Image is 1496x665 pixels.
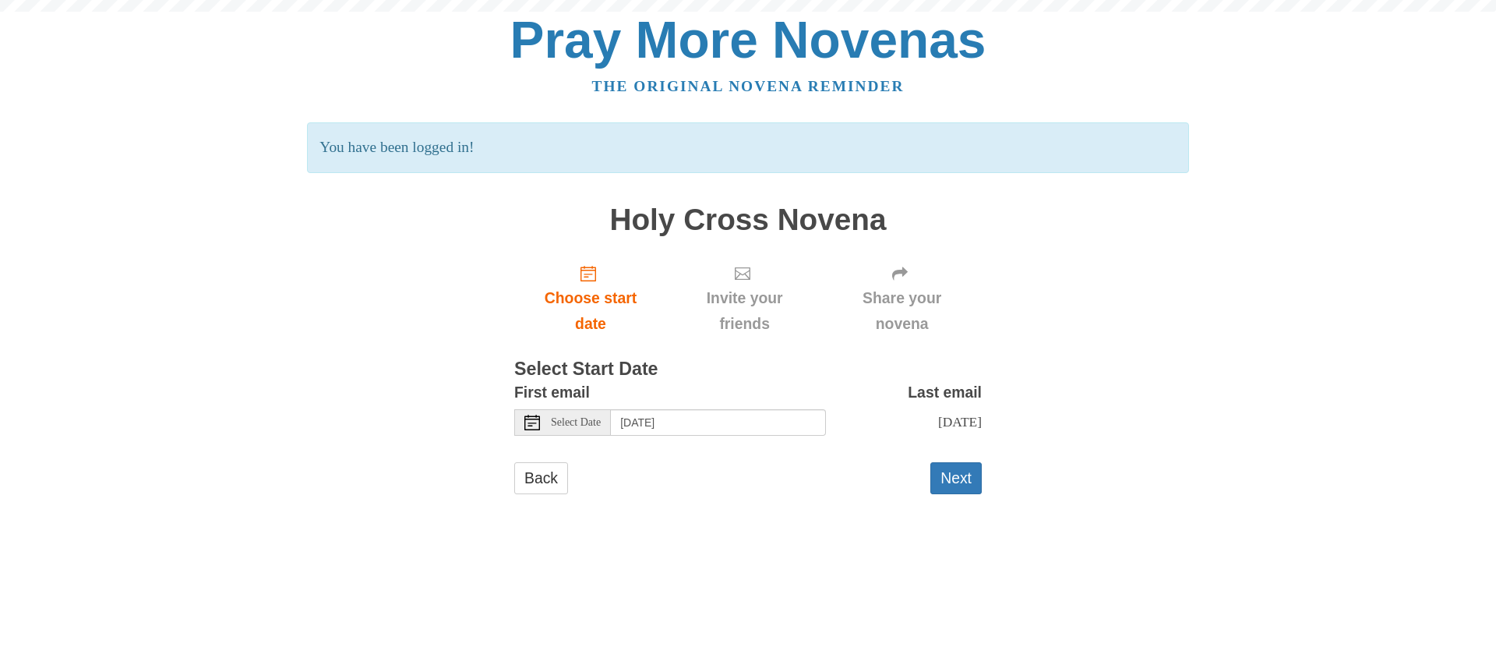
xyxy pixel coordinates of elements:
[683,285,806,337] span: Invite your friends
[514,380,590,405] label: First email
[551,417,601,428] span: Select Date
[514,252,667,345] a: Choose start date
[307,122,1188,173] p: You have been logged in!
[514,462,568,494] a: Back
[530,285,651,337] span: Choose start date
[938,414,982,430] span: [DATE]
[592,78,905,94] a: The original novena reminder
[930,462,982,494] button: Next
[514,359,982,380] h3: Select Start Date
[908,380,982,405] label: Last email
[667,252,822,345] div: Click "Next" to confirm your start date first.
[510,11,986,69] a: Pray More Novenas
[838,285,966,337] span: Share your novena
[822,252,982,345] div: Click "Next" to confirm your start date first.
[514,203,982,237] h1: Holy Cross Novena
